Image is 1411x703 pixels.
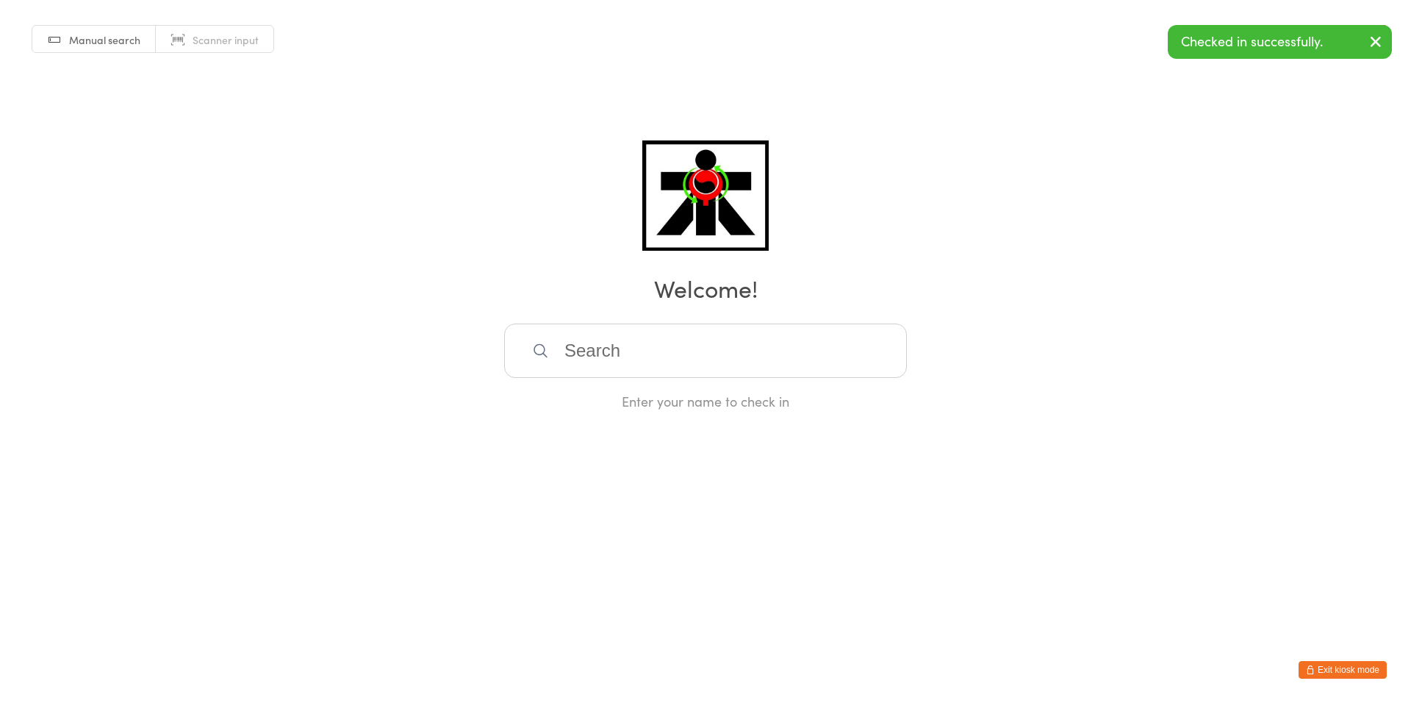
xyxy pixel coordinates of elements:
span: Scanner input [193,32,259,47]
img: ATI Martial Arts - Claremont [642,140,768,251]
div: Checked in successfully. [1168,25,1392,59]
button: Exit kiosk mode [1299,661,1387,679]
div: Enter your name to check in [504,392,907,410]
input: Search [504,324,907,378]
span: Manual search [69,32,140,47]
h2: Welcome! [15,271,1396,304]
